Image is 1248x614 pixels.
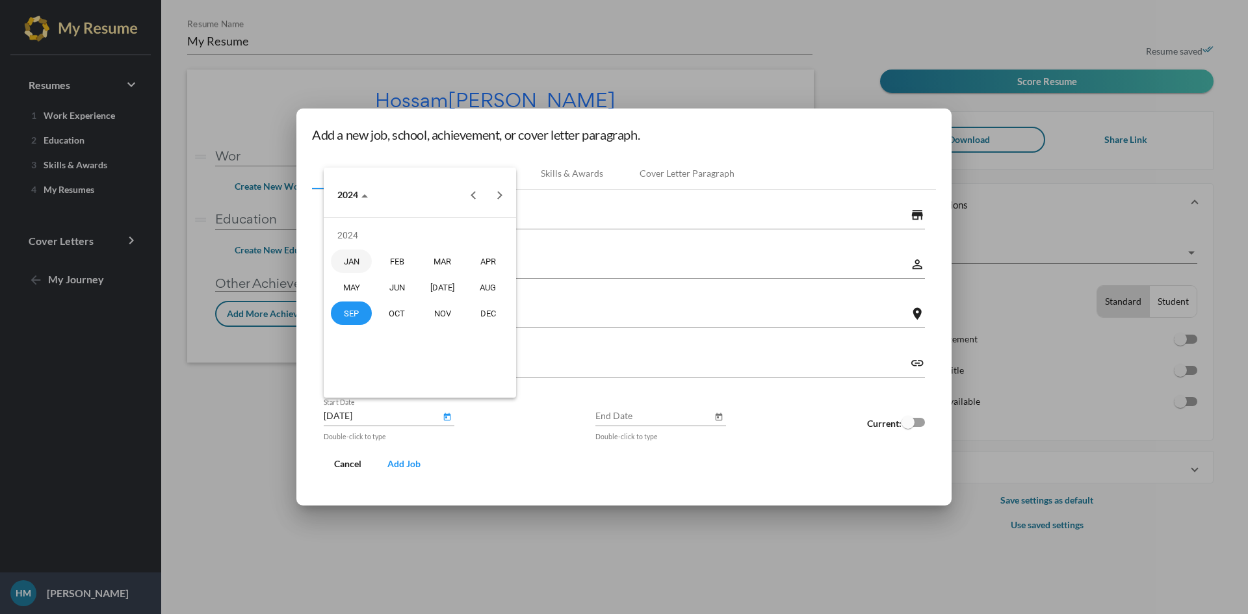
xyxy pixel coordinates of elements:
button: Choose date [327,182,378,208]
button: Previous year [460,182,486,208]
td: February 2024 [374,248,420,274]
td: April 2024 [465,248,511,274]
div: JUN [376,275,417,299]
div: [DATE] [422,275,463,299]
div: MAR [422,249,463,273]
div: MAY [331,275,372,299]
td: November 2024 [420,300,465,326]
div: SEP [331,301,372,325]
td: 2024 [329,222,511,248]
div: DEC [467,301,508,325]
div: JAN [331,249,372,273]
td: January 2024 [329,248,374,274]
div: OCT [376,301,417,325]
div: FEB [376,249,417,273]
div: APR [467,249,508,273]
td: September 2024 [329,300,374,326]
td: June 2024 [374,274,420,300]
td: July 2024 [420,274,465,300]
span: 2024 [337,189,368,200]
td: August 2024 [465,274,511,300]
div: NOV [422,301,463,325]
td: October 2024 [374,300,420,326]
td: March 2024 [420,248,465,274]
button: Next year [486,182,512,208]
div: AUG [467,275,508,299]
td: December 2024 [465,300,511,326]
td: May 2024 [329,274,374,300]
